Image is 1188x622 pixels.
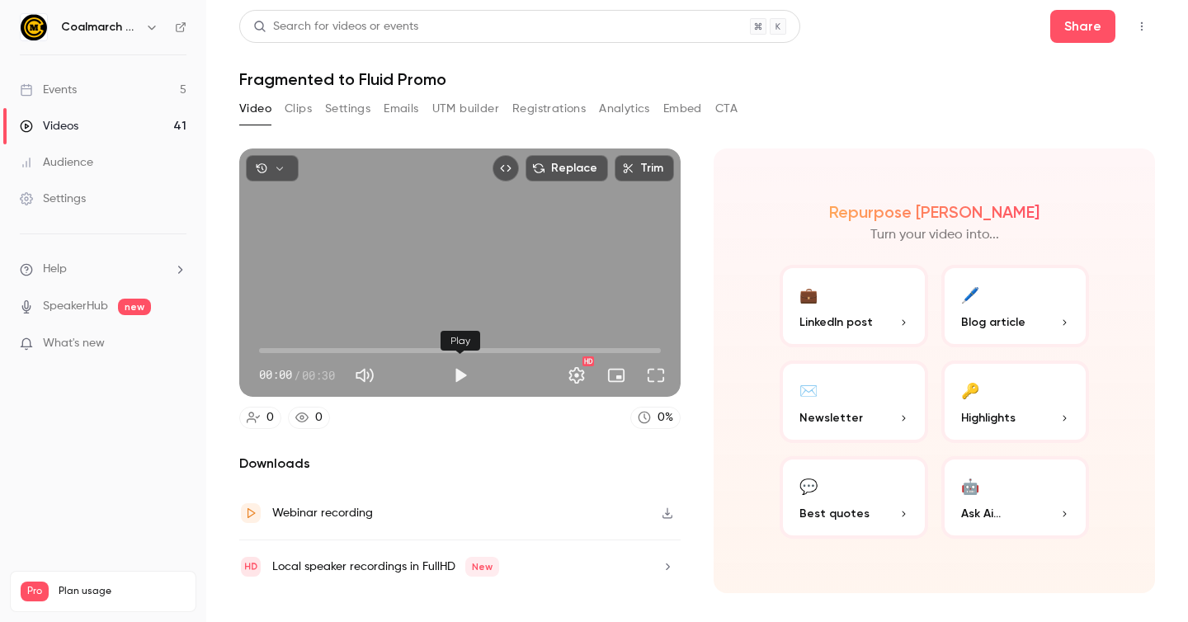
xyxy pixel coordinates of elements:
a: 0% [630,407,681,429]
button: Play [444,359,477,392]
li: help-dropdown-opener [20,261,186,278]
h2: Repurpose [PERSON_NAME] [829,202,1039,222]
h6: Coalmarch Marketing [61,19,139,35]
button: Trim [615,155,674,181]
h2: Downloads [239,454,681,474]
div: 00:00 [259,366,335,384]
span: Newsletter [799,409,863,426]
div: Play [441,331,480,351]
button: UTM builder [432,96,499,122]
div: 0 [266,409,274,426]
button: Mute [348,359,381,392]
button: 🖊️Blog article [941,265,1090,347]
div: Settings [20,191,86,207]
a: SpeakerHub [43,298,108,315]
p: Turn your video into... [870,225,999,245]
button: Clips [285,96,312,122]
button: 💬Best quotes [780,456,928,539]
button: Registrations [512,96,586,122]
iframe: Noticeable Trigger [167,337,186,351]
button: Settings [560,359,593,392]
button: Top Bar Actions [1129,13,1155,40]
button: 🔑Highlights [941,360,1090,443]
div: Search for videos or events [253,18,418,35]
button: Embed [663,96,702,122]
div: 0 [315,409,323,426]
button: Replace [526,155,608,181]
span: Plan usage [59,585,186,598]
span: Blog article [961,313,1025,331]
span: Help [43,261,67,278]
button: Analytics [599,96,650,122]
div: 🤖 [961,473,979,498]
span: New [465,557,499,577]
div: Events [20,82,77,98]
a: 0 [239,407,281,429]
span: Pro [21,582,49,601]
div: HD [582,356,594,366]
div: Webinar recording [272,503,373,523]
button: CTA [715,96,738,122]
button: Full screen [639,359,672,392]
div: Local speaker recordings in FullHD [272,557,499,577]
div: 0 % [658,409,673,426]
img: Coalmarch Marketing [21,14,47,40]
button: 🤖Ask Ai... [941,456,1090,539]
span: What's new [43,335,105,352]
span: new [118,299,151,315]
div: 🖊️ [961,281,979,307]
div: Audience [20,154,93,171]
span: LinkedIn post [799,313,873,331]
button: Emails [384,96,418,122]
div: 💼 [799,281,818,307]
div: Videos [20,118,78,134]
span: Ask Ai... [961,505,1001,522]
span: 00:00 [259,366,292,384]
div: 💬 [799,473,818,498]
button: Video [239,96,271,122]
div: ✉️ [799,377,818,403]
button: Settings [325,96,370,122]
span: / [294,366,300,384]
span: Best quotes [799,505,870,522]
button: 💼LinkedIn post [780,265,928,347]
span: Highlights [961,409,1016,426]
a: 0 [288,407,330,429]
h1: Fragmented to Fluid Promo [239,69,1155,89]
button: Embed video [493,155,519,181]
button: Turn on miniplayer [600,359,633,392]
div: 🔑 [961,377,979,403]
button: Share [1050,10,1115,43]
span: 00:30 [302,366,335,384]
button: ✉️Newsletter [780,360,928,443]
